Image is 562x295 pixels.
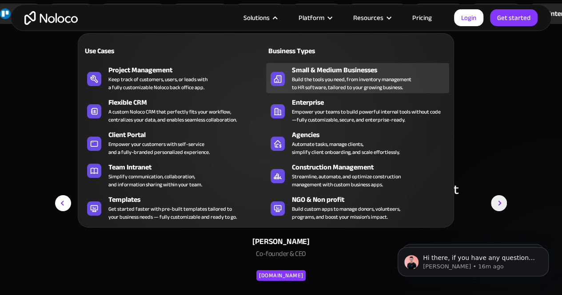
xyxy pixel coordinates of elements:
[102,235,460,248] div: [PERSON_NAME]
[83,63,266,93] a: Project ManagementKeep track of customers, users, or leads witha fully customizable Noloco back o...
[102,248,460,264] div: Co-founder & CEO
[292,65,453,75] div: Small & Medium Businesses
[108,205,237,221] div: Get started faster with pre-built templates tailored to your business needs — fully customizable ...
[490,9,538,26] a: Get started
[108,65,270,75] div: Project Management
[108,140,210,156] div: Empower your customers with self-service and a fully-branded personalized experience.
[292,140,400,156] div: Automate tasks, manage clients, simplify client onboarding, and scale effortlessly.
[292,97,453,108] div: Enterprise
[266,40,449,61] a: Business Types
[353,12,383,24] div: Resources
[24,11,78,25] a: home
[292,194,453,205] div: NGO & Non profit
[83,193,266,223] a: TemplatesGet started faster with pre-built templates tailored toyour business needs — fully custo...
[384,228,562,291] iframe: Intercom notifications message
[259,270,303,281] div: [DOMAIN_NAME]
[78,21,454,228] nav: Solutions
[266,160,449,190] a: Construction ManagementStreamline, automate, and optimize constructionmanagement with custom busi...
[266,128,449,158] a: AgenciesAutomate tasks, manage clients,simplify client onboarding, and scale effortlessly.
[83,160,266,190] a: Team IntranetSimplify communication, collaboration,and information sharing within your team.
[292,130,453,140] div: Agencies
[243,12,270,24] div: Solutions
[342,12,401,24] div: Resources
[83,40,266,61] a: Use Cases
[292,162,453,173] div: Construction Management
[108,130,270,140] div: Client Portal
[266,95,449,126] a: EnterpriseEmpower your teams to build powerful internal tools without code—fully customizable, se...
[83,95,266,126] a: Flexible CRMA custom Noloco CRM that perfectly fits your workflow,centralizes your data, and enab...
[292,108,445,124] div: Empower your teams to build powerful internal tools without code—fully customizable, secure, and ...
[108,75,207,91] div: Keep track of customers, users, or leads with a fully customizable Noloco back office app.
[292,173,401,189] div: Streamline, automate, and optimize construction management with custom business apps.
[108,173,202,189] div: Simplify communication, collaboration, and information sharing within your team.
[292,205,400,221] div: Build custom apps to manage donors, volunteers, programs, and boost your mission’s impact.
[266,193,449,223] a: NGO & Non profitBuild custom apps to manage donors, volunteers,programs, and boost your mission’s...
[266,63,449,93] a: Small & Medium BusinessesBuild the tools you need, from inventory managementto HR software, tailo...
[83,46,171,56] div: Use Cases
[232,12,287,24] div: Solutions
[266,46,354,56] div: Business Types
[454,9,483,26] a: Login
[401,12,443,24] a: Pricing
[108,108,237,124] div: A custom Noloco CRM that perfectly fits your workflow, centralizes your data, and enables seamles...
[108,194,270,205] div: Templates
[108,97,270,108] div: Flexible CRM
[292,75,411,91] div: Build the tools you need, from inventory management to HR software, tailored to your growing busi...
[299,12,324,24] div: Platform
[108,162,270,173] div: Team Intranet
[83,128,266,158] a: Client PortalEmpower your customers with self-serviceand a fully-branded personalized experience.
[287,12,342,24] div: Platform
